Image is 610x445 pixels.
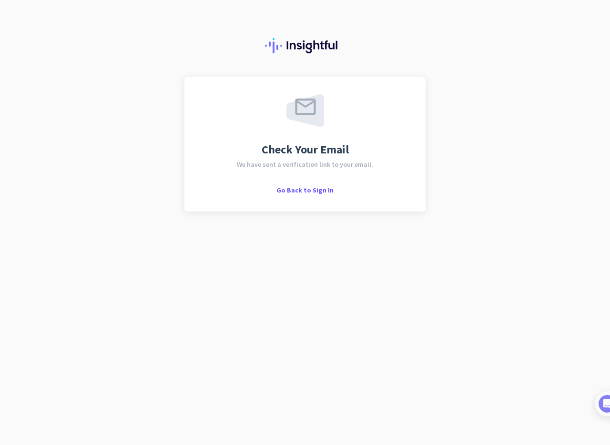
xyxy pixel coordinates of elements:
img: Insightful [265,38,345,53]
span: Go Back to Sign In [276,186,334,194]
img: email-sent [286,94,324,127]
span: We have sent a verification link to your email. [237,161,373,168]
span: Check Your Email [262,144,349,155]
